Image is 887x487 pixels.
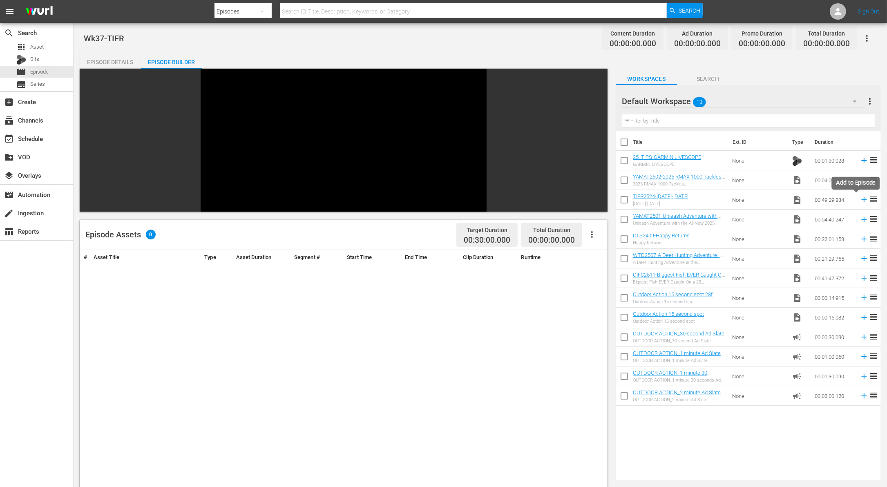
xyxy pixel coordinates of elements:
th: Clip Duration [460,250,518,265]
th: Segment # [291,250,344,265]
a: YAMAT2501-Unleash Adventure with the All-New 2025 Yamaha RMAX4 1000 [633,213,724,225]
td: None [729,347,789,366]
th: Duration [810,131,859,154]
span: reorder [869,155,878,165]
td: None [729,170,789,190]
div: OUTDOOR ACTION_1 minute Ad Slate [633,358,721,363]
span: Ad [792,371,802,381]
div: Outdoor Action 15 second spot [633,319,704,324]
td: 00:01:30.023 [811,151,856,170]
svg: Add to Episode [860,156,869,165]
div: Content Duration [610,28,656,39]
svg: Add to Episode [860,254,869,263]
button: more_vert [865,92,875,111]
button: Episode Details [80,52,141,69]
span: Video [792,175,802,185]
div: 2025 RMAX 1000 Tackles [GEOGRAPHIC_DATA] | Rock Crawling in AZ’s Rugged Terrain [633,181,725,187]
svg: Add to Episode [860,274,869,283]
td: None [729,229,789,249]
a: OUTDOOR ACTION_1 minute 30 seconds Ad Slate [633,370,710,382]
svg: Add to Episode [860,372,869,381]
span: 00:00:00.000 [528,235,575,245]
svg: Add to Episode [860,235,869,243]
span: reorder [869,175,878,185]
span: Channels [4,116,14,125]
span: 00:00:00.000 [803,39,850,49]
span: 00:30:00.000 [464,236,510,245]
a: TIFR2524-[DATE]-[DATE] [633,193,688,199]
div: Unleash Adventure with the All-New 2025 Yamaha RMAX4 1000 [633,221,725,226]
img: ans4CAIJ8jUAAAAAAAAAAAAAAAAAAAAAAAAgQb4GAAAAAAAAAAAAAAAAAAAAAAAAJMjXAAAAAAAAAAAAAAAAAAAAAAAAgAT5G... [20,2,59,21]
a: OUTDOOR ACTION_1 minute Ad Slate [633,350,721,356]
div: A Deer Hunting Adventure in the [GEOGRAPHIC_DATA] [633,260,725,265]
span: Ad [792,352,802,362]
span: Overlays [4,171,14,181]
td: None [729,268,789,288]
svg: Add to Episode [860,352,869,361]
span: Video [792,313,802,322]
span: Ad [792,391,802,401]
div: Episode Assets [85,230,156,239]
span: Ad [792,332,802,342]
div: Outdoor Action 15 second spot [633,299,713,304]
span: Search [677,74,738,84]
div: Happy Returns [633,240,690,246]
span: reorder [869,371,878,381]
td: 00:04:00.115 [811,170,856,190]
td: None [729,308,789,327]
td: None [729,190,789,210]
span: reorder [869,194,878,204]
span: reorder [869,273,878,283]
td: 00:00:14.915 [811,288,856,308]
td: None [729,151,789,170]
div: Biggest Fish EVER Caught On a 28 [PERSON_NAME]! (GIANT Bluefin Tuna) [633,279,725,285]
span: Video [792,234,802,244]
span: VOD [4,152,14,162]
span: 0 [146,230,156,239]
span: Automation [4,190,14,200]
td: None [729,386,789,406]
a: Outdoor Action 15 second spot [633,311,704,317]
span: menu [5,7,15,16]
span: Reports [4,227,14,237]
span: Bits [30,55,39,63]
td: 00:04:40.247 [811,210,856,229]
span: Series [30,80,45,88]
th: Type [201,250,233,265]
span: Workspaces [616,74,677,84]
span: reorder [869,253,878,263]
span: Search [4,28,14,38]
td: 00:00:30.030 [811,327,856,347]
svg: Add to Episode [860,333,869,342]
td: 00:21:29.755 [811,249,856,268]
span: Bits [792,154,802,166]
a: YAMAT2502-2025 RMAX 1000 Tackles [GEOGRAPHIC_DATA] | Rock Crawling in AZ’s Rugged Terrain [633,174,725,192]
a: WTD2507-A Deer Hunting Adventure in the [GEOGRAPHIC_DATA] [633,252,723,264]
svg: Add to Episode [860,176,869,185]
span: 00:00:00.000 [739,39,785,49]
span: Asset [16,42,26,52]
td: 00:01:00.060 [811,347,856,366]
td: 00:49:29.834 [811,190,856,210]
div: Episode Details [80,52,141,72]
div: Total Duration [803,28,850,39]
td: 00:41:47.372 [811,268,856,288]
a: Outdoor Action 15 second spot 28f [633,291,713,297]
svg: Add to Episode [860,313,869,322]
div: Default Workspace [622,90,865,113]
td: 00:02:00.120 [811,386,856,406]
span: Create [4,97,14,107]
a: OUTDOOR ACTION_2 minute Ad Slate [633,389,721,395]
span: reorder [869,214,878,224]
span: Schedule [4,134,14,144]
span: Video [792,273,802,283]
span: video_file [792,195,802,205]
span: Episode [30,68,49,76]
span: reorder [869,391,878,400]
div: Total Duration [528,224,575,236]
th: Runtime [518,250,576,265]
span: 00:00:00.000 [674,39,721,49]
span: reorder [869,234,878,243]
span: Episode [16,67,26,77]
span: Video [792,293,802,303]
